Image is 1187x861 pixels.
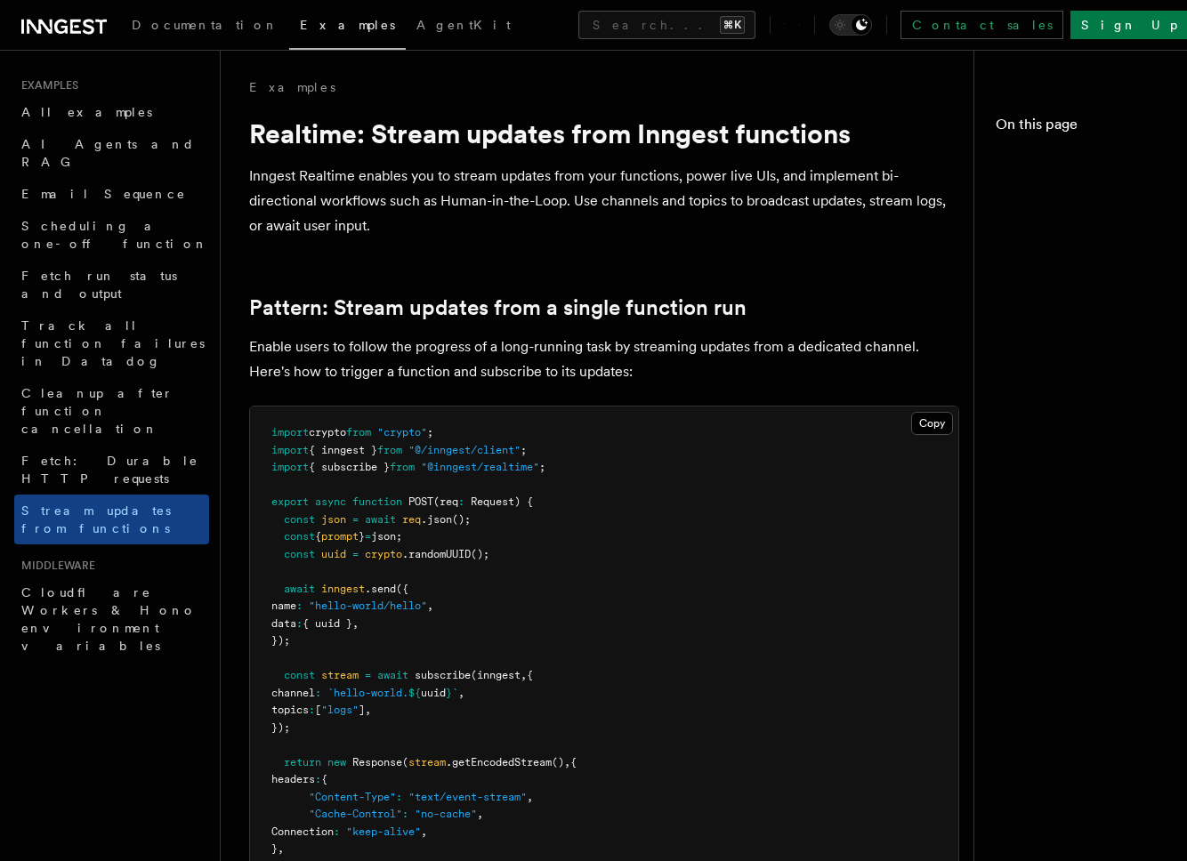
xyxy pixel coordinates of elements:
[249,78,335,96] a: Examples
[271,634,290,647] span: });
[21,105,152,119] span: All examples
[471,548,489,560] span: ();
[14,96,209,128] a: All examples
[284,756,321,768] span: return
[14,128,209,178] a: AI Agents and RAG
[900,11,1063,39] a: Contact sales
[309,426,346,439] span: crypto
[14,78,78,93] span: Examples
[359,530,365,543] span: }
[21,585,197,653] span: Cloudflare Workers & Hono environment variables
[446,687,452,699] span: }
[284,548,315,560] span: const
[309,791,396,803] span: "Content-Type"
[14,178,209,210] a: Email Sequence
[446,756,552,768] span: .getEncodedStream
[309,444,377,456] span: { inngest }
[421,687,446,699] span: uuid
[321,548,346,560] span: uuid
[271,687,315,699] span: channel
[421,461,539,473] span: "@inngest/realtime"
[365,548,402,560] span: crypto
[334,825,340,838] span: :
[402,808,408,820] span: :
[249,295,747,320] a: Pattern: Stream updates from a single function run
[300,18,395,32] span: Examples
[278,842,284,855] span: ,
[321,773,327,785] span: {
[458,687,464,699] span: ,
[427,426,433,439] span: ;
[352,548,359,560] span: =
[321,669,359,681] span: stream
[365,530,371,543] span: =
[552,756,564,768] span: ()
[527,669,533,681] span: {
[315,704,321,716] span: [
[309,704,315,716] span: :
[365,513,396,526] span: await
[346,825,421,838] span: "keep-alive"
[371,530,402,543] span: json;
[421,825,427,838] span: ,
[315,530,321,543] span: {
[570,756,577,768] span: {
[911,412,953,435] button: Copy
[21,269,177,301] span: Fetch run status and output
[365,669,371,681] span: =
[14,495,209,544] a: Stream updates from functions
[271,599,296,612] span: name
[321,530,359,543] span: prompt
[296,617,303,630] span: :
[408,756,446,768] span: stream
[21,386,174,436] span: Cleanup after function cancellation
[21,137,195,169] span: AI Agents and RAG
[452,513,471,526] span: ();
[396,791,402,803] span: :
[21,503,171,535] span: Stream updates from functions
[284,583,315,595] span: await
[564,756,570,768] span: ,
[539,461,545,473] span: ;
[377,669,408,681] span: await
[132,18,279,32] span: Documentation
[829,14,872,36] button: Toggle dark mode
[303,617,352,630] span: { uuid }
[271,825,334,838] span: Connection
[271,704,309,716] span: topics
[309,808,402,820] span: "Cache-Control"
[14,377,209,445] a: Cleanup after function cancellation
[521,669,527,681] span: ,
[284,669,315,681] span: const
[527,791,533,803] span: ,
[309,599,427,612] span: "hello-world/hello"
[514,495,533,508] span: ) {
[249,164,959,238] p: Inngest Realtime enables you to stream updates from your functions, power live UIs, and implement...
[121,5,289,48] a: Documentation
[408,495,433,508] span: POST
[284,513,315,526] span: const
[21,318,205,368] span: Track all function failures in Datadog
[408,687,421,699] span: ${
[377,444,402,456] span: from
[321,583,365,595] span: inngest
[996,114,1166,142] h4: On this page
[359,704,365,716] span: ]
[471,669,521,681] span: (inngest
[352,495,402,508] span: function
[271,773,315,785] span: headers
[271,721,290,734] span: });
[14,576,209,662] a: Cloudflare Workers & Hono environment variables
[408,791,527,803] span: "text/event-stream"
[402,548,471,560] span: .randomUUID
[321,513,346,526] span: json
[309,461,390,473] span: { subscribe }
[14,310,209,377] a: Track all function failures in Datadog
[21,454,198,486] span: Fetch: Durable HTTP requests
[427,599,433,612] span: ,
[14,260,209,310] a: Fetch run status and output
[521,444,527,456] span: ;
[321,704,359,716] span: "logs"
[21,219,208,251] span: Scheduling a one-off function
[578,11,755,39] button: Search...⌘K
